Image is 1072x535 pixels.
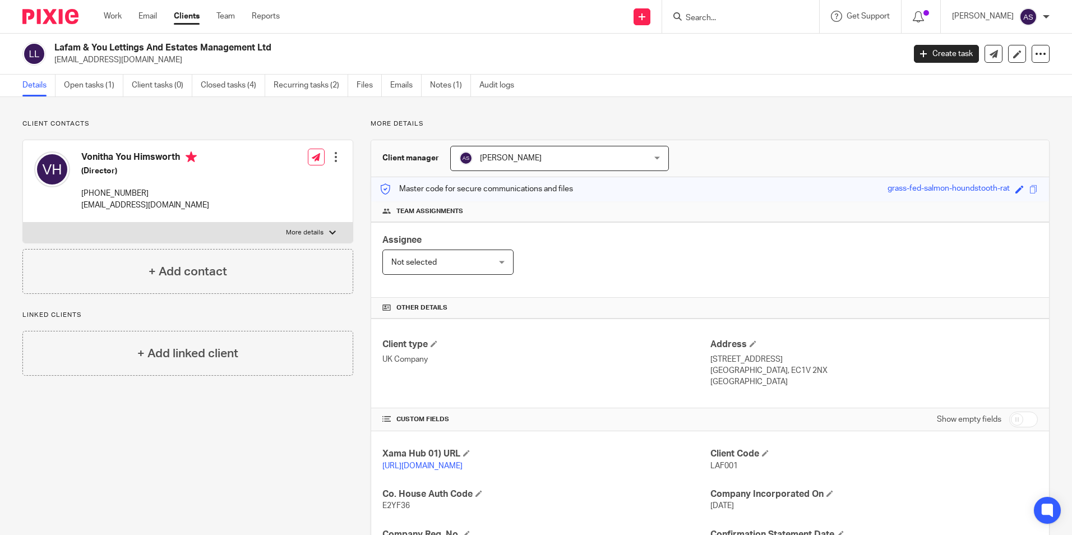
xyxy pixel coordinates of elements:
h4: Client type [382,339,710,350]
h5: (Director) [81,165,209,177]
span: [DATE] [710,502,734,510]
img: svg%3E [459,151,473,165]
a: Notes (1) [430,75,471,96]
span: Assignee [382,236,422,245]
a: Recurring tasks (2) [274,75,348,96]
div: grass-fed-salmon-houndstooth-rat [888,183,1010,196]
a: Reports [252,11,280,22]
p: [PERSON_NAME] [952,11,1014,22]
span: E2YF36 [382,502,410,510]
h4: + Add contact [149,263,227,280]
a: Files [357,75,382,96]
p: [EMAIL_ADDRESS][DOMAIN_NAME] [54,54,897,66]
p: [PHONE_NUMBER] [81,188,209,199]
h3: Client manager [382,153,439,164]
h4: Co. House Auth Code [382,488,710,500]
span: [PERSON_NAME] [480,154,542,162]
p: More details [286,228,324,237]
p: [GEOGRAPHIC_DATA], EC1V 2NX [710,365,1038,376]
a: Open tasks (1) [64,75,123,96]
i: Primary [186,151,197,163]
a: Work [104,11,122,22]
p: [GEOGRAPHIC_DATA] [710,376,1038,388]
p: Master code for secure communications and files [380,183,573,195]
p: Client contacts [22,119,353,128]
p: UK Company [382,354,710,365]
h4: Xama Hub 01) URL [382,448,710,460]
span: Not selected [391,259,437,266]
p: [EMAIL_ADDRESS][DOMAIN_NAME] [81,200,209,211]
a: Email [138,11,157,22]
p: [STREET_ADDRESS] [710,354,1038,365]
input: Search [685,13,785,24]
p: More details [371,119,1050,128]
span: LAF001 [710,462,738,470]
h4: Address [710,339,1038,350]
img: svg%3E [1019,8,1037,26]
h4: CUSTOM FIELDS [382,415,710,424]
a: Details [22,75,56,96]
img: svg%3E [34,151,70,187]
h2: Lafam & You Lettings And Estates Management Ltd [54,42,728,54]
p: Linked clients [22,311,353,320]
img: Pixie [22,9,78,24]
h4: Client Code [710,448,1038,460]
a: Closed tasks (4) [201,75,265,96]
span: Other details [396,303,447,312]
span: Get Support [847,12,890,20]
a: [URL][DOMAIN_NAME] [382,462,463,470]
a: Client tasks (0) [132,75,192,96]
a: Clients [174,11,200,22]
a: Team [216,11,235,22]
span: Team assignments [396,207,463,216]
img: svg%3E [22,42,46,66]
label: Show empty fields [937,414,1001,425]
h4: Vonitha You Himsworth [81,151,209,165]
a: Emails [390,75,422,96]
h4: + Add linked client [137,345,238,362]
h4: Company Incorporated On [710,488,1038,500]
a: Audit logs [479,75,523,96]
a: Create task [914,45,979,63]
